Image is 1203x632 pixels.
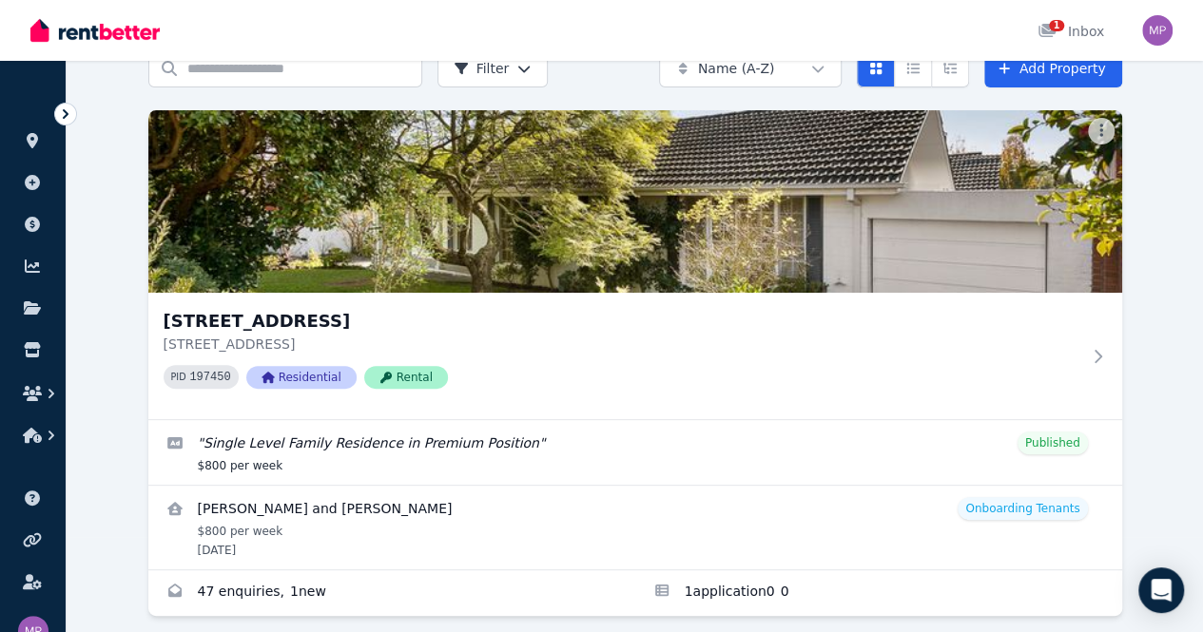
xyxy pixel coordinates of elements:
[984,49,1122,87] a: Add Property
[1038,22,1104,41] div: Inbox
[437,49,549,87] button: Filter
[148,110,1122,419] a: 4/2 Jersey Street, Balwyn[STREET_ADDRESS][STREET_ADDRESS]PID 197450ResidentialRental
[148,570,635,616] a: Enquiries for 4/2 Jersey Street, Balwyn
[1049,20,1064,31] span: 1
[164,308,1080,335] h3: [STREET_ADDRESS]
[1138,567,1184,613] div: Open Intercom Messenger
[894,49,932,87] button: Compact list view
[148,110,1122,293] img: 4/2 Jersey Street, Balwyn
[857,49,969,87] div: View options
[659,49,842,87] button: Name (A-Z)
[164,335,1080,354] p: [STREET_ADDRESS]
[364,366,448,389] span: Rental
[1088,118,1115,144] button: More options
[171,372,186,382] small: PID
[30,16,160,45] img: RentBetter
[857,49,895,87] button: Card view
[1142,15,1173,46] img: Michelle Peric
[931,49,969,87] button: Expanded list view
[148,486,1122,569] a: View details for Reuben Trayer and Lisa Dunne
[635,570,1122,616] a: Applications for 4/2 Jersey Street, Balwyn
[189,371,230,384] code: 197450
[148,420,1122,485] a: Edit listing: Single Level Family Residence in Premium Position
[246,366,357,389] span: Residential
[454,59,510,78] span: Filter
[698,59,775,78] span: Name (A-Z)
